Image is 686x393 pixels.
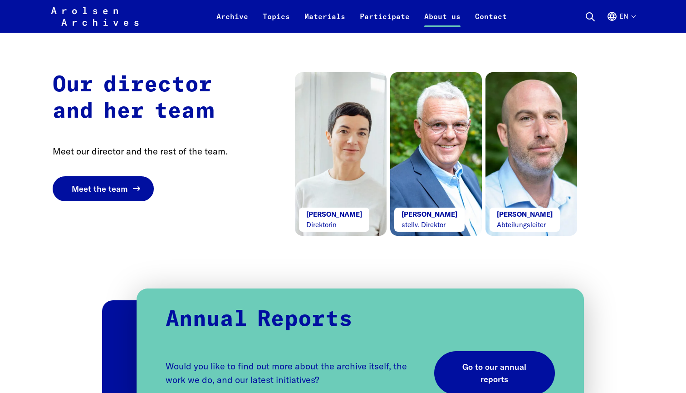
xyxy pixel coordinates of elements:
img: Steffen Baumheier [390,72,482,236]
a: Steffen Baumheier [PERSON_NAME]stellv. Direktor [390,72,482,236]
span: Go to our annual reports [456,361,533,385]
h2: Our director and her team [53,72,251,124]
p: Would you like to find out more about the archive itself, the work we do, and our latest initiati... [166,359,425,387]
button: English, language selection [607,11,635,33]
strong: [PERSON_NAME] [306,210,362,219]
a: Floriane Azoulay [PERSON_NAME]Direktorin [295,72,387,236]
strong: [PERSON_NAME] [402,210,457,219]
nav: Primary [209,5,514,27]
span: Meet the team [72,183,127,195]
a: Topics [255,11,297,33]
a: Participate [353,11,417,33]
li: 1 / 3 [295,72,387,236]
p: Annual Reports [166,307,555,333]
a: Archive [209,11,255,33]
figcaption: stellv. Direktor [394,208,465,232]
li: 3 / 3 [485,72,577,236]
img: Giora Zwilling [485,72,577,236]
figcaption: Direktorin [299,208,369,232]
a: Materials [297,11,353,33]
a: About us [417,11,468,33]
li: 2 / 3 [390,72,482,236]
figcaption: Abteilungsleiter [490,208,560,232]
a: Contact [468,11,514,33]
img: Floriane Azoulay [295,72,387,236]
a: Giora Zwilling [PERSON_NAME]Abteilungsleiter [485,72,577,236]
strong: [PERSON_NAME] [497,210,553,219]
p: Meet our director and the rest of the team. [53,144,251,158]
a: Meet the team [53,176,154,201]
